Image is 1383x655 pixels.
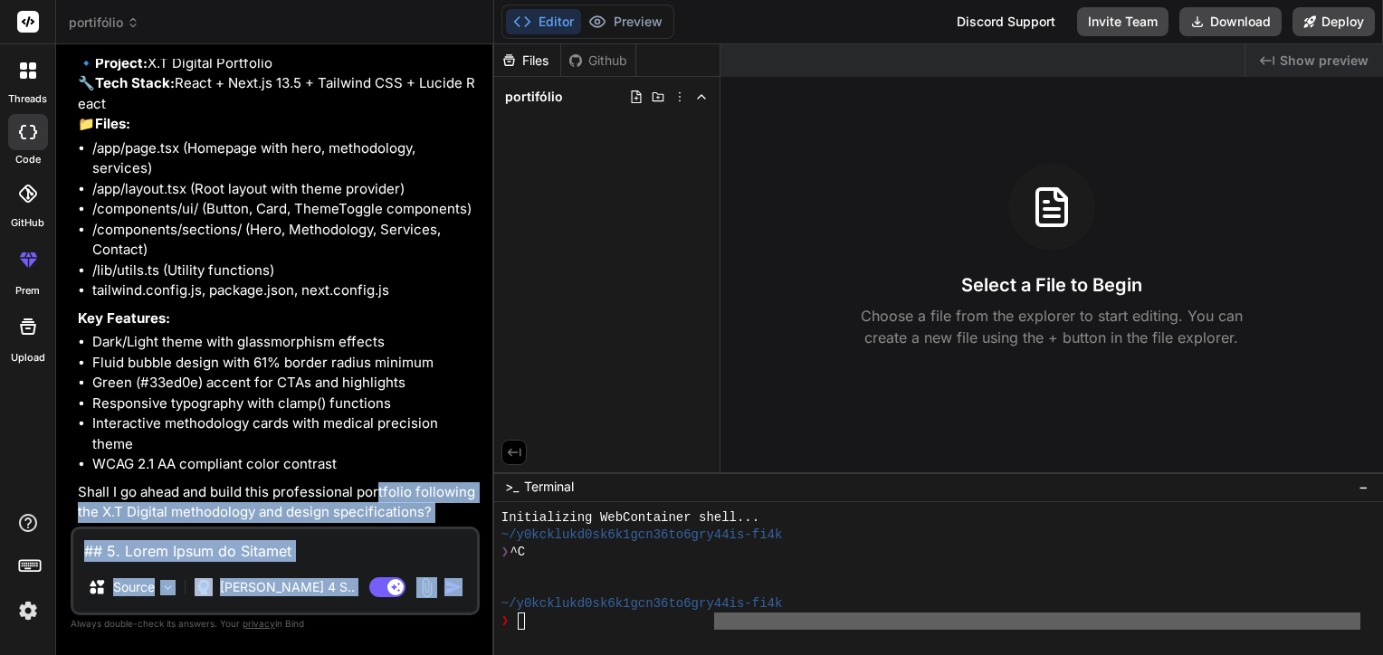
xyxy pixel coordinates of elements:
[92,353,476,374] li: Fluid bubble design with 61% border radius minimum
[501,544,510,561] span: ❯
[501,509,759,527] span: Initializing WebContainer shell...
[506,9,581,34] button: Editor
[92,332,476,353] li: Dark/Light theme with glassmorphism effects
[561,52,635,70] div: Github
[69,14,139,32] span: portifólio
[1292,7,1375,36] button: Deploy
[501,612,510,630] span: ❯
[505,478,519,496] span: >_
[92,220,476,261] li: /components/sections/ (Hero, Methodology, Services, Contact)
[78,309,170,327] strong: Key Features:
[92,413,476,454] li: Interactive methodology cards with medical precision theme
[8,91,47,107] label: threads
[92,199,476,220] li: /components/ui/ (Button, Card, ThemeToggle components)
[95,74,175,91] strong: Tech Stack:
[501,527,783,544] span: ~/y0kcklukd0sk6k1gcn36to6gry44is-fi4k
[501,595,783,612] span: ~/y0kcklukd0sk6k1gcn36to6gry44is-fi4k
[92,261,476,281] li: /lib/utils.ts (Utility functions)
[220,578,355,596] p: [PERSON_NAME] 4 S..
[416,577,437,598] img: attachment
[195,578,213,596] img: Claude 4 Sonnet
[1359,478,1369,496] span: −
[444,578,463,596] img: icon
[13,595,43,626] img: settings
[113,578,155,596] p: Source
[78,53,476,135] p: 🔹 X.T Digital Portfolio 🔧 React + Next.js 13.5 + Tailwind CSS + Lucide React 📁
[78,482,476,523] p: Shall I go ahead and build this professional portfolio following the X.T Digital methodology and ...
[160,580,176,595] img: Pick Models
[1355,472,1372,501] button: −
[15,283,40,299] label: prem
[15,152,41,167] label: code
[1179,7,1282,36] button: Download
[524,478,574,496] span: Terminal
[95,54,148,71] strong: Project:
[243,618,275,629] span: privacy
[961,272,1142,298] h3: Select a File to Begin
[92,280,476,301] li: tailwind.config.js, package.json, next.config.js
[92,138,476,179] li: /app/page.tsx (Homepage with hero, methodology, services)
[92,454,476,475] li: WCAG 2.1 AA compliant color contrast
[92,394,476,414] li: Responsive typography with clamp() functions
[11,215,44,231] label: GitHub
[505,88,563,106] span: portifólio
[92,179,476,200] li: /app/layout.tsx (Root layout with theme provider)
[494,52,560,70] div: Files
[1280,52,1369,70] span: Show preview
[11,350,45,365] label: Upload
[1077,7,1168,36] button: Invite Team
[510,544,525,561] span: ^C
[946,7,1066,36] div: Discord Support
[581,9,670,34] button: Preview
[71,615,480,632] p: Always double-check its answers. Your in Bind
[92,373,476,394] li: Green (#33ed0e) accent for CTAs and highlights
[849,305,1254,348] p: Choose a file from the explorer to start editing. You can create a new file using the + button in...
[95,115,130,132] strong: Files:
